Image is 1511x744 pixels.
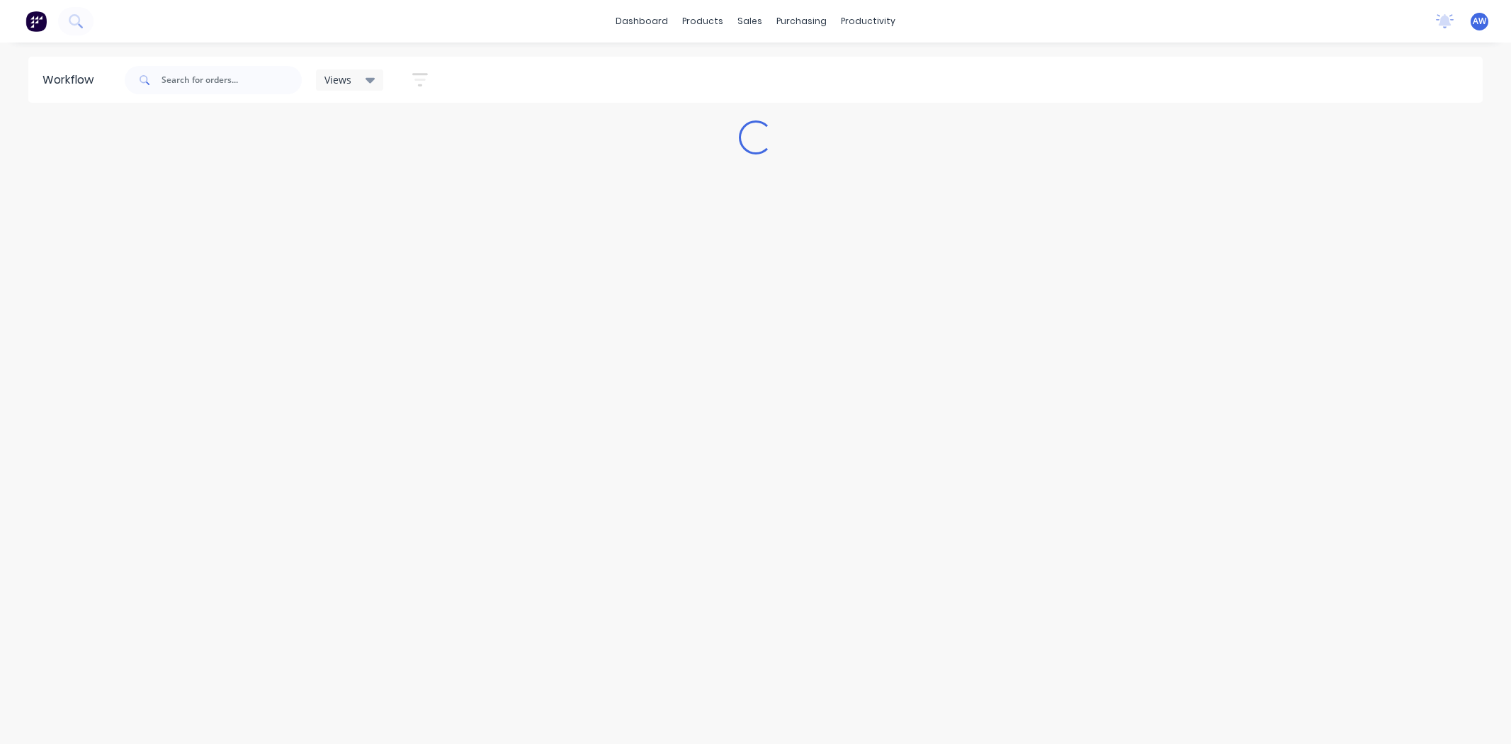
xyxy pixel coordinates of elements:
[769,11,834,32] div: purchasing
[43,72,101,89] div: Workflow
[162,66,302,94] input: Search for orders...
[730,11,769,32] div: sales
[609,11,675,32] a: dashboard
[675,11,730,32] div: products
[26,11,47,32] img: Factory
[834,11,902,32] div: productivity
[324,72,351,87] span: Views
[1473,15,1486,28] span: AW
